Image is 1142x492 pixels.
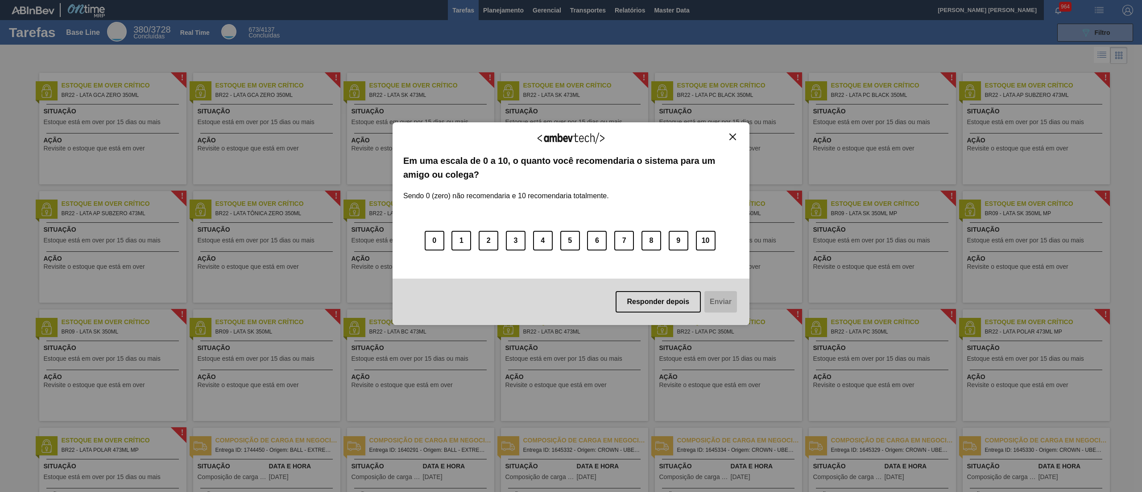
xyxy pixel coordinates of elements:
[538,133,604,144] img: Logo Ambevtech
[403,154,739,181] label: Em uma escala de 0 a 10, o quanto você recomendaria o sistema para um amigo ou colega?
[451,231,471,250] button: 1
[614,231,634,250] button: 7
[641,231,661,250] button: 8
[560,231,580,250] button: 5
[587,231,607,250] button: 6
[696,231,716,250] button: 10
[533,231,553,250] button: 4
[669,231,688,250] button: 9
[425,231,444,250] button: 0
[403,181,609,200] label: Sendo 0 (zero) não recomendaria e 10 recomendaria totalmente.
[479,231,498,250] button: 2
[727,133,739,141] button: Close
[729,133,736,140] img: Close
[616,291,701,313] button: Responder depois
[506,231,525,250] button: 3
